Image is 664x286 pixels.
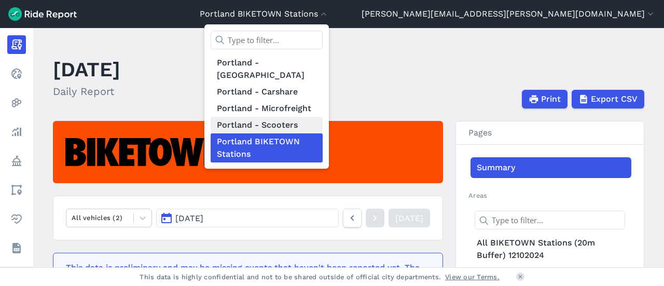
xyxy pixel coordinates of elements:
[211,84,323,100] a: Portland - Carshare
[211,55,323,84] a: Portland - [GEOGRAPHIC_DATA]
[211,117,323,133] a: Portland - Scooters
[211,31,323,49] input: Type to filter...
[211,100,323,117] a: Portland - Microfreight
[211,133,323,162] a: Portland BIKETOWN Stations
